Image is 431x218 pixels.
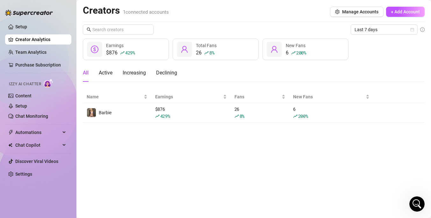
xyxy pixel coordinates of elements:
[91,46,98,53] span: dollar-circle
[99,110,111,115] span: Barbie
[342,9,378,14] span: Manage Accounts
[68,10,81,23] img: Profile image for Giselle
[13,101,26,113] div: Profile image for Nir
[15,62,61,67] a: Purchase Subscription
[410,28,414,32] span: calendar
[420,27,425,32] span: info-circle
[15,172,32,177] a: Settings
[15,93,32,98] a: Content
[355,25,414,34] span: Last 7 days
[99,69,112,77] div: Active
[289,91,373,103] th: New Fans
[87,108,96,117] img: Barbie
[13,128,107,134] div: 📢 Join Our Telegram Channel
[87,27,91,32] span: search
[181,46,188,53] span: user
[14,175,28,180] span: Home
[234,106,285,120] div: 26
[15,24,27,29] a: Setup
[196,49,217,57] div: 26
[234,114,239,118] span: rise
[156,69,177,77] div: Declining
[15,34,66,45] a: Creator Analytics
[286,43,305,48] span: New Fans
[36,107,54,114] div: • [DATE]
[15,140,61,150] span: Chat Copilot
[293,106,370,120] div: 6
[291,51,296,55] span: rise
[87,93,142,100] span: Name
[83,69,89,77] div: All
[106,49,135,57] div: $876
[298,113,308,119] span: 200 %
[13,67,115,78] p: How can we help?
[13,149,52,156] span: Search for help
[123,9,169,15] span: 1 connected accounts
[80,10,93,23] div: Profile image for Tanya
[8,143,12,147] img: Chat Copilot
[53,175,75,180] span: Messages
[13,45,115,67] p: Hi [PERSON_NAME] 👋
[13,13,55,21] img: logo
[151,91,231,103] th: Earnings
[6,86,121,119] div: Recent messageProfile image for NirThank you, I really appreciate that and the generous offer. I ...
[204,51,209,55] span: rise
[125,50,135,56] span: 429 %
[13,91,114,98] div: Recent message
[15,103,27,109] a: Setup
[234,93,280,100] span: Fans
[15,50,47,55] a: Team Analytics
[110,10,121,22] div: Close
[160,113,170,119] span: 429 %
[106,43,124,48] span: Earnings
[83,91,151,103] th: Name
[7,95,121,119] div: Profile image for NirThank you, I really appreciate that and the generous offer. I would love to ...
[155,93,222,100] span: Earnings
[293,114,298,118] span: rise
[5,10,53,16] img: logo-BBDzfeDw.svg
[286,49,306,57] div: 6
[155,106,227,120] div: $ 876
[83,4,169,17] h2: Creators
[28,107,35,114] div: Nir
[196,43,217,48] span: Total Fans
[386,7,425,17] button: + Add Account
[15,114,48,119] a: Chat Monitoring
[92,10,105,23] div: Profile image for Nir
[120,51,125,55] span: rise
[15,127,61,137] span: Automations
[270,46,278,53] span: user
[296,50,306,56] span: 200 %
[335,10,340,14] span: setting
[330,7,384,17] button: Manage Accounts
[9,81,41,87] span: Izzy AI Chatter
[409,196,425,212] iframe: Intercom live chat
[293,93,364,100] span: New Fans
[92,26,145,33] input: Search creators
[28,101,298,106] span: Thank you, I really appreciate that and the generous offer. I would love to do the 50% off my fir...
[8,130,13,135] span: thunderbolt
[42,159,85,185] button: Messages
[44,79,54,88] img: AI Chatter
[209,50,214,56] span: 8 %
[9,125,118,137] a: 📢 Join Our Telegram Channel
[155,114,160,118] span: rise
[391,9,420,14] span: + Add Account
[231,91,289,103] th: Fans
[240,113,244,119] span: 8 %
[85,159,127,185] button: Help
[123,69,146,77] div: Increasing
[101,175,111,180] span: Help
[9,146,118,158] button: Search for help
[15,159,58,164] a: Discover Viral Videos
